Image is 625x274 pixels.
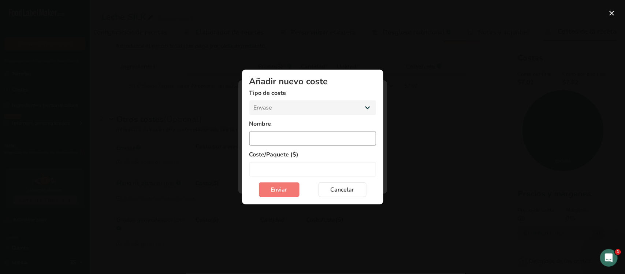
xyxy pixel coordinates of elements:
font: 1 [617,249,620,254]
label: Coste/Paquete ($) [249,150,376,159]
button: Enviar [259,182,300,197]
span: Cancelar [331,185,354,194]
button: Cancelar [319,182,367,197]
iframe: Chat en vivo de Intercom [600,249,618,267]
div: Añadir nuevo coste [249,77,376,86]
label: Nombre [249,119,376,128]
span: Enviar [271,185,287,194]
label: Tipo de coste [249,89,376,97]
